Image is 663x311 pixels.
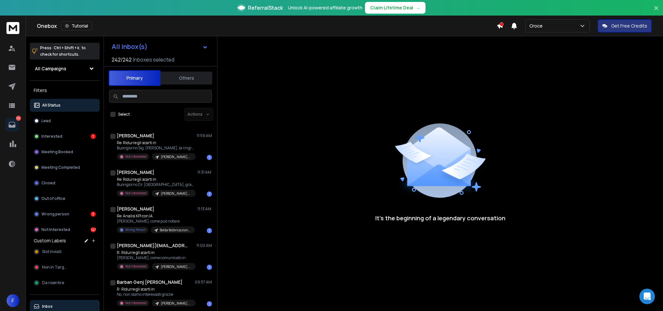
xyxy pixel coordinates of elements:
h3: Filters [30,86,100,95]
button: Close banner [652,4,660,19]
h1: [PERSON_NAME][EMAIL_ADDRESS][DOMAIN_NAME] [117,242,188,249]
p: R: Ridurre gli scarti in [117,250,194,255]
p: Meeting Booked [41,149,73,155]
p: Croce [529,23,545,29]
div: Onebox [37,21,497,30]
p: Not Interested [125,191,147,196]
label: Select [118,112,130,117]
p: Wrong person [41,212,69,217]
button: Da risentire [30,276,100,289]
p: Press to check for shortcuts. [40,45,86,58]
p: No, non siamo interessati grazie [117,292,194,297]
p: Wrong Person [125,227,146,232]
span: Da risentire [42,280,64,285]
button: Get Free Credits [598,19,652,32]
button: Tutorial [61,21,92,30]
button: Others [160,71,212,85]
div: 1 [207,191,212,197]
div: 1 [207,265,212,270]
p: Not Interested [125,154,147,159]
p: Not Interested [125,264,147,269]
p: 11:00 AM [196,243,212,248]
span: 242 / 242 [112,56,132,63]
p: 11:59 AM [197,133,212,138]
span: Non in Target [42,265,68,270]
p: All Status [42,103,61,108]
p: 09:57 AM [195,280,212,285]
button: Closed [30,177,100,190]
p: [PERSON_NAME], come può notare [117,219,194,224]
a: 151 [6,118,18,131]
button: All Inbox(s) [106,40,213,53]
div: 1 [91,134,96,139]
h1: [PERSON_NAME] [117,206,154,212]
p: Not Interested [41,227,70,232]
span: Ctrl + Shift + k [53,44,80,52]
button: Slot inviati [30,245,100,258]
div: Open Intercom Messenger [639,289,655,304]
button: F [6,294,19,307]
p: [PERSON_NAME] manutenzione predittiva - ottobre [161,155,192,159]
h1: [PERSON_NAME] [117,169,154,176]
p: Closed [41,180,55,186]
p: Lead [41,118,51,123]
p: [PERSON_NAME] manutenzione predittiva - ottobre [161,191,192,196]
button: Lead [30,114,100,127]
button: Not Interested147 [30,223,100,236]
button: Claim Lifetime Deal→ [365,2,425,14]
span: → [416,5,420,11]
h3: Custom Labels [34,237,66,244]
div: 1 [207,228,212,233]
p: R: Ridurre gli scarti in [117,287,194,292]
p: [PERSON_NAME], come comunicato in [117,255,194,260]
p: Out of office [41,196,65,201]
button: All Status [30,99,100,112]
button: Interested1 [30,130,100,143]
div: 3 [91,212,96,217]
div: 147 [91,227,96,232]
p: It’s the beginning of a legendary conversation [375,213,505,223]
button: All Campaigns [30,62,100,75]
button: Out of office [30,192,100,205]
span: Slot inviati [42,249,61,254]
p: Selda fabbricazione - ottobre [160,228,191,233]
p: Re: Ridurre gli scarti in [117,177,194,182]
div: 1 [207,155,212,160]
p: Unlock AI-powered affiliate growth [288,5,362,11]
p: [PERSON_NAME] manutenzione predittiva - ottobre [161,301,192,306]
p: Interested [41,134,62,139]
p: Meeting Completed [41,165,80,170]
p: 11:31 AM [197,170,212,175]
h1: [PERSON_NAME] [117,132,154,139]
p: Inbox [42,304,53,309]
div: 1 [207,301,212,306]
p: Re: Ridurre gli scarti in [117,140,194,145]
button: Meeting Completed [30,161,100,174]
h3: Inboxes selected [133,56,174,63]
p: Re: Analisi KPI con IA [117,213,194,219]
p: [PERSON_NAME] manutenzione predittiva - ottobre [161,264,192,269]
button: Meeting Booked [30,145,100,158]
p: Not Interested [125,301,147,305]
p: 11:13 AM [197,206,212,212]
button: Primary [109,70,160,86]
button: Wrong person3 [30,208,100,221]
span: ReferralStack [248,4,283,12]
h1: All Campaigns [35,65,66,72]
p: 151 [16,116,21,121]
button: Non in Target [30,261,100,274]
p: Get Free Credits [611,23,647,29]
p: Buongiorno Sig. [PERSON_NAME], la ringrazio [117,145,194,151]
h1: Barban Genj [PERSON_NAME] [117,279,182,285]
p: Buongiorno Dr. [GEOGRAPHIC_DATA], grazie di [117,182,194,187]
h1: All Inbox(s) [112,43,148,50]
